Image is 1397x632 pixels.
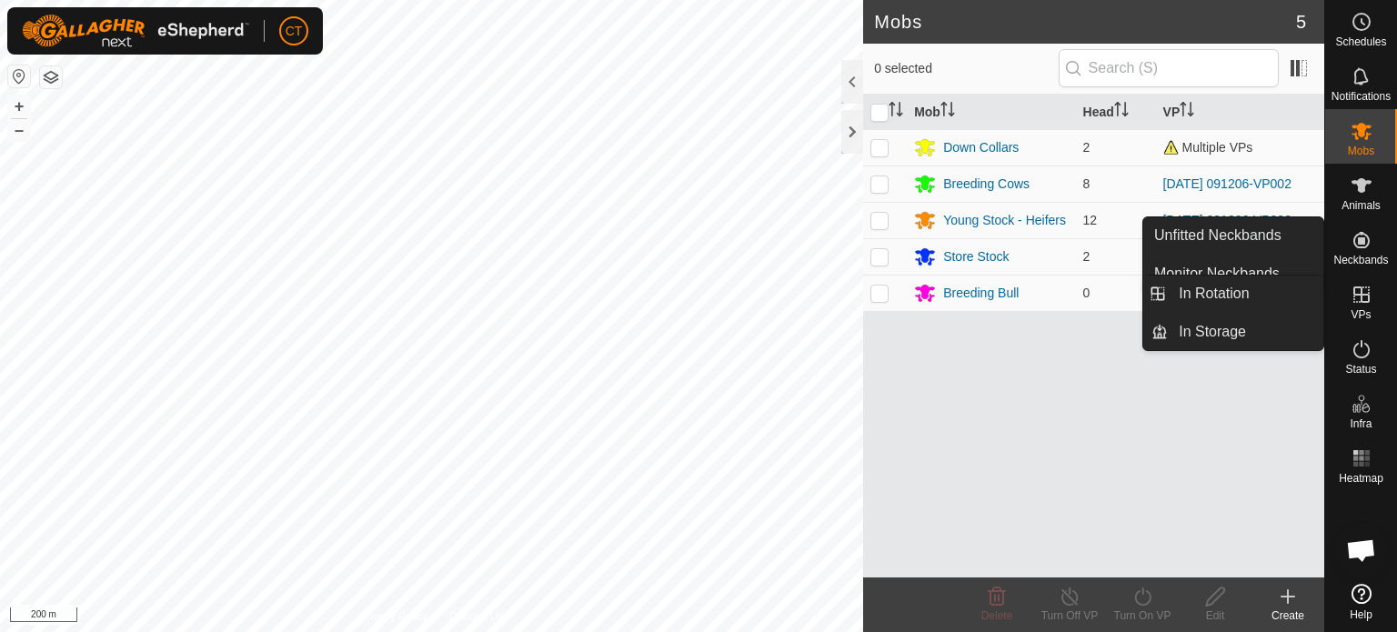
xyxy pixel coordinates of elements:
a: Monitor Neckbands [1143,256,1323,292]
span: 12 [1083,213,1098,227]
span: 0 selected [874,59,1058,78]
span: In Storage [1179,321,1246,343]
span: Mobs [1348,145,1374,156]
div: Edit [1179,607,1251,624]
span: Neckbands [1333,255,1388,266]
a: Contact Us [449,608,503,625]
div: Breeding Cows [943,175,1030,194]
a: [DATE] 091206-VP002 [1163,213,1291,227]
span: Infra [1350,418,1372,429]
span: 0 [1083,286,1090,300]
span: 5 [1296,8,1306,35]
button: Map Layers [40,66,62,88]
span: Help [1350,609,1372,620]
li: In Rotation [1143,276,1323,312]
button: – [8,119,30,141]
button: + [8,95,30,117]
a: Privacy Policy [360,608,428,625]
span: Animals [1342,200,1381,211]
div: Store Stock [943,247,1009,266]
input: Search (S) [1059,49,1279,87]
div: Turn Off VP [1033,607,1106,624]
p-sorticon: Activate to sort [940,105,955,119]
a: Unfitted Neckbands [1143,217,1323,254]
h2: Mobs [874,11,1296,33]
a: In Storage [1168,314,1323,350]
span: 8 [1083,176,1090,191]
p-sorticon: Activate to sort [889,105,903,119]
span: Schedules [1335,36,1386,47]
a: [DATE] 091206-VP002 [1163,176,1291,191]
th: VP [1156,95,1324,130]
span: CT [286,22,303,41]
li: In Storage [1143,314,1323,350]
div: Breeding Bull [943,284,1019,303]
span: Heatmap [1339,473,1383,484]
th: Mob [907,95,1075,130]
span: 2 [1083,140,1090,155]
div: Young Stock - Heifers [943,211,1066,230]
span: Notifications [1332,91,1391,102]
button: Reset Map [8,65,30,87]
th: Head [1076,95,1156,130]
a: In Rotation [1168,276,1323,312]
div: Open chat [1334,523,1389,577]
span: VPs [1351,309,1371,320]
p-sorticon: Activate to sort [1180,105,1194,119]
p-sorticon: Activate to sort [1114,105,1129,119]
div: Down Collars [943,138,1019,157]
span: Monitor Neckbands [1154,263,1280,285]
img: Gallagher Logo [22,15,249,47]
span: 2 [1083,249,1090,264]
span: Delete [981,609,1013,622]
div: Turn On VP [1106,607,1179,624]
span: Multiple VPs [1163,140,1253,155]
span: Status [1345,364,1376,375]
span: Unfitted Neckbands [1154,225,1281,246]
span: In Rotation [1179,283,1249,305]
a: Help [1325,577,1397,627]
div: Create [1251,607,1324,624]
